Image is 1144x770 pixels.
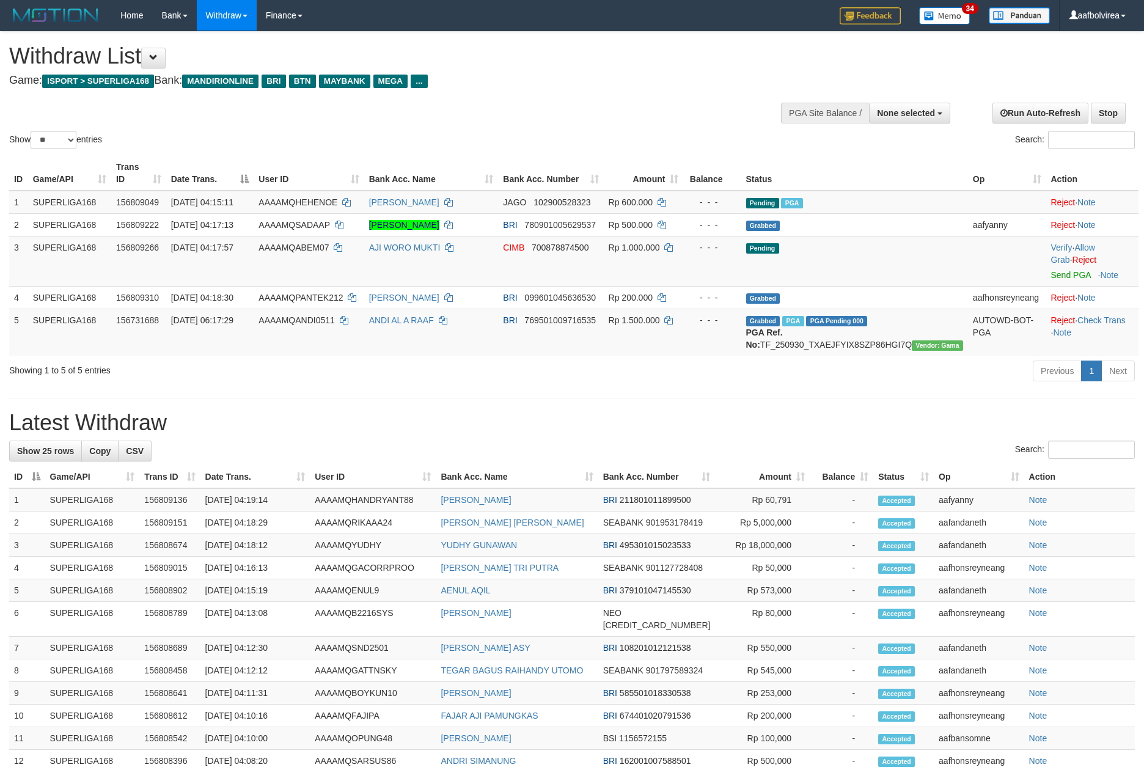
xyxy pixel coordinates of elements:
[441,688,511,698] a: [PERSON_NAME]
[912,340,963,351] span: Vendor URL: https://trx31.1velocity.biz
[1029,733,1047,743] a: Note
[45,534,140,557] td: SUPERLIGA168
[441,608,511,618] a: [PERSON_NAME]
[878,541,915,551] span: Accepted
[9,131,102,149] label: Show entries
[89,446,111,456] span: Copy
[878,757,915,767] span: Accepted
[28,286,111,309] td: SUPERLIGA168
[746,316,780,326] span: Grabbed
[9,534,45,557] td: 3
[139,579,200,602] td: 156808902
[1015,131,1135,149] label: Search:
[934,512,1024,534] td: aafandaneth
[45,682,140,705] td: SUPERLIGA168
[503,243,524,252] span: CIMB
[524,293,596,302] span: Copy 099601045636530 to clipboard
[310,466,436,488] th: User ID: activate to sort column ascending
[746,198,779,208] span: Pending
[503,293,517,302] span: BRI
[1033,361,1082,381] a: Previous
[1029,688,1047,698] a: Note
[810,682,873,705] td: -
[116,197,159,207] span: 156809049
[9,579,45,602] td: 5
[171,293,233,302] span: [DATE] 04:18:30
[598,466,716,488] th: Bank Acc. Number: activate to sort column ascending
[934,579,1024,602] td: aafandaneth
[1051,243,1095,265] a: Allow Grab
[688,291,736,304] div: - - -
[1051,315,1076,325] a: Reject
[254,156,364,191] th: User ID: activate to sort column ascending
[45,637,140,659] td: SUPERLIGA168
[968,156,1046,191] th: Op: activate to sort column ascending
[1051,293,1076,302] a: Reject
[603,540,617,550] span: BRI
[139,727,200,750] td: 156808542
[9,637,45,659] td: 7
[1091,103,1126,123] a: Stop
[1053,328,1071,337] a: Note
[258,315,335,325] span: AAAAMQANDI0511
[9,602,45,637] td: 6
[9,466,45,488] th: ID: activate to sort column descending
[715,727,810,750] td: Rp 100,000
[1029,608,1047,618] a: Note
[715,557,810,579] td: Rp 50,000
[603,608,621,618] span: NEO
[715,579,810,602] td: Rp 573,000
[620,585,691,595] span: Copy 379101047145530 to clipboard
[9,156,28,191] th: ID
[171,220,233,230] span: [DATE] 04:17:13
[171,243,233,252] span: [DATE] 04:17:57
[878,609,915,619] span: Accepted
[1077,197,1096,207] a: Note
[688,241,736,254] div: - - -
[715,659,810,682] td: Rp 545,000
[741,309,968,356] td: TF_250930_TXAEJFYIX8SZP86HGI7Q
[1029,711,1047,721] a: Note
[877,108,935,118] span: None selected
[258,220,329,230] span: AAAAMQSADAAP
[781,198,802,208] span: Marked by aafchoeunmanni
[1046,213,1139,236] td: ·
[810,488,873,512] td: -
[258,293,343,302] span: AAAAMQPANTEK212
[1048,131,1135,149] input: Search:
[9,359,468,376] div: Showing 1 to 5 of 5 entries
[878,711,915,722] span: Accepted
[200,557,310,579] td: [DATE] 04:16:13
[45,727,140,750] td: SUPERLIGA168
[411,75,427,88] span: ...
[810,727,873,750] td: -
[524,220,596,230] span: Copy 780901005629537 to clipboard
[781,103,869,123] div: PGA Site Balance /
[9,682,45,705] td: 9
[962,3,978,14] span: 34
[1077,220,1096,230] a: Note
[919,7,970,24] img: Button%20Memo.svg
[45,488,140,512] td: SUPERLIGA168
[646,518,703,527] span: Copy 901953178419 to clipboard
[746,243,779,254] span: Pending
[369,293,439,302] a: [PERSON_NAME]
[810,579,873,602] td: -
[746,221,780,231] span: Grabbed
[533,197,590,207] span: Copy 102900528323 to clipboard
[45,602,140,637] td: SUPERLIGA168
[9,236,28,286] td: 3
[31,131,76,149] select: Showentries
[992,103,1088,123] a: Run Auto-Refresh
[139,682,200,705] td: 156808641
[646,563,703,573] span: Copy 901127728408 to clipboard
[441,495,511,505] a: [PERSON_NAME]
[878,586,915,596] span: Accepted
[620,711,691,721] span: Copy 674401020791536 to clipboard
[310,682,436,705] td: AAAAMQBOYKUN10
[934,637,1024,659] td: aafandaneth
[116,220,159,230] span: 156809222
[715,512,810,534] td: Rp 5,000,000
[688,314,736,326] div: - - -
[688,219,736,231] div: - - -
